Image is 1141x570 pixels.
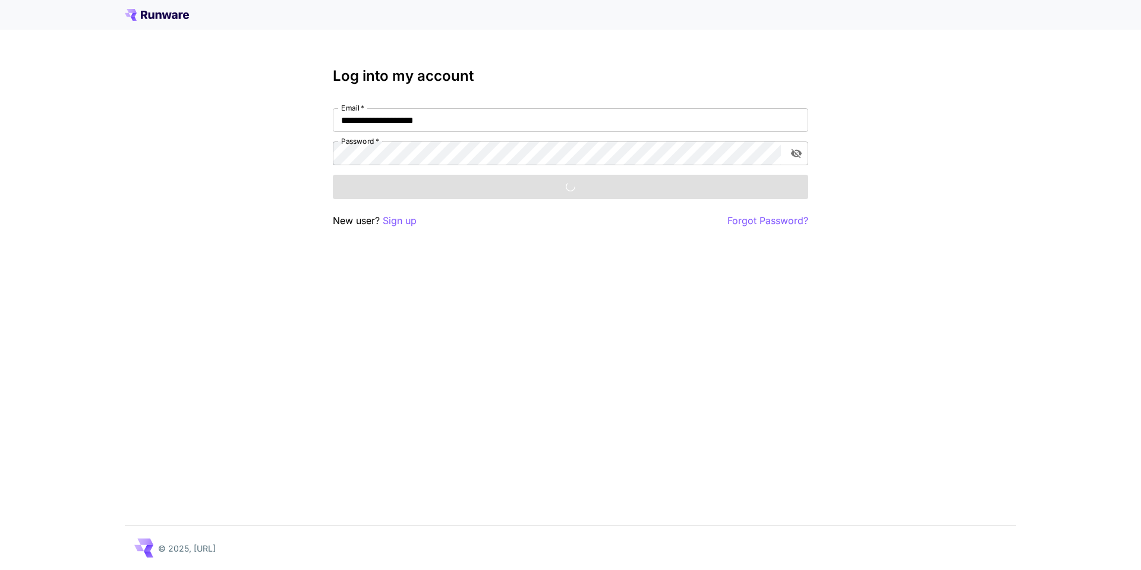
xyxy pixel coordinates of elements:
p: New user? [333,213,417,228]
button: Sign up [383,213,417,228]
button: Forgot Password? [727,213,808,228]
p: © 2025, [URL] [158,542,216,555]
h3: Log into my account [333,68,808,84]
button: toggle password visibility [786,143,807,164]
label: Password [341,136,379,146]
label: Email [341,103,364,113]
